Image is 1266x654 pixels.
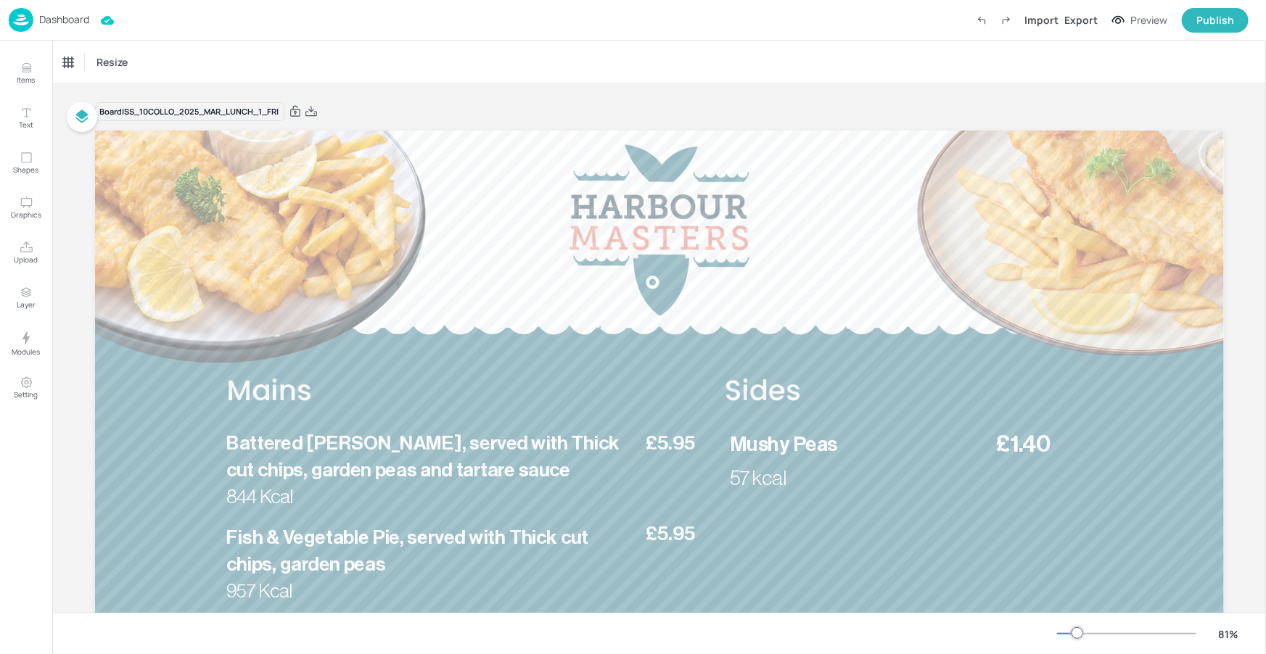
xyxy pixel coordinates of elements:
span: 57 kcal [730,468,786,489]
button: Preview [1103,9,1176,31]
div: Board ISS_10COLLO_2025_MAR_LUNCH_1_FRI [95,102,284,122]
label: Undo (Ctrl + Z) [969,8,994,33]
span: £5.95 [646,434,695,453]
span: 957 Kcal [226,582,292,602]
label: Redo (Ctrl + Y) [994,8,1019,33]
span: 844 Kcal [226,487,293,507]
div: Preview [1130,12,1167,28]
p: Dashboard [39,15,89,25]
div: 81 % [1211,626,1246,642]
span: £5.95 [646,524,695,544]
span: Resize [94,54,131,70]
span: Battered [PERSON_NAME], served with Thick cut chips, garden peas and tartare sauce [226,434,619,480]
div: Publish [1196,12,1234,28]
img: logo-86c26b7e.jpg [9,8,33,32]
div: Export [1064,12,1098,28]
span: Fish & Vegetable Pie, served with Thick cut chips, garden peas [226,528,588,574]
button: Publish [1182,8,1249,33]
span: Mushy Peas [730,434,837,455]
div: Import [1024,12,1059,28]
